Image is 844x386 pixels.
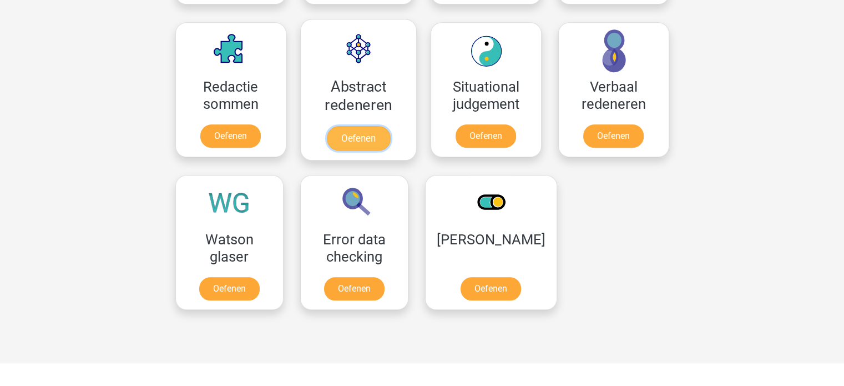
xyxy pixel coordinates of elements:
[326,126,390,151] a: Oefenen
[461,277,521,300] a: Oefenen
[456,124,516,148] a: Oefenen
[583,124,644,148] a: Oefenen
[324,277,385,300] a: Oefenen
[200,124,261,148] a: Oefenen
[199,277,260,300] a: Oefenen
